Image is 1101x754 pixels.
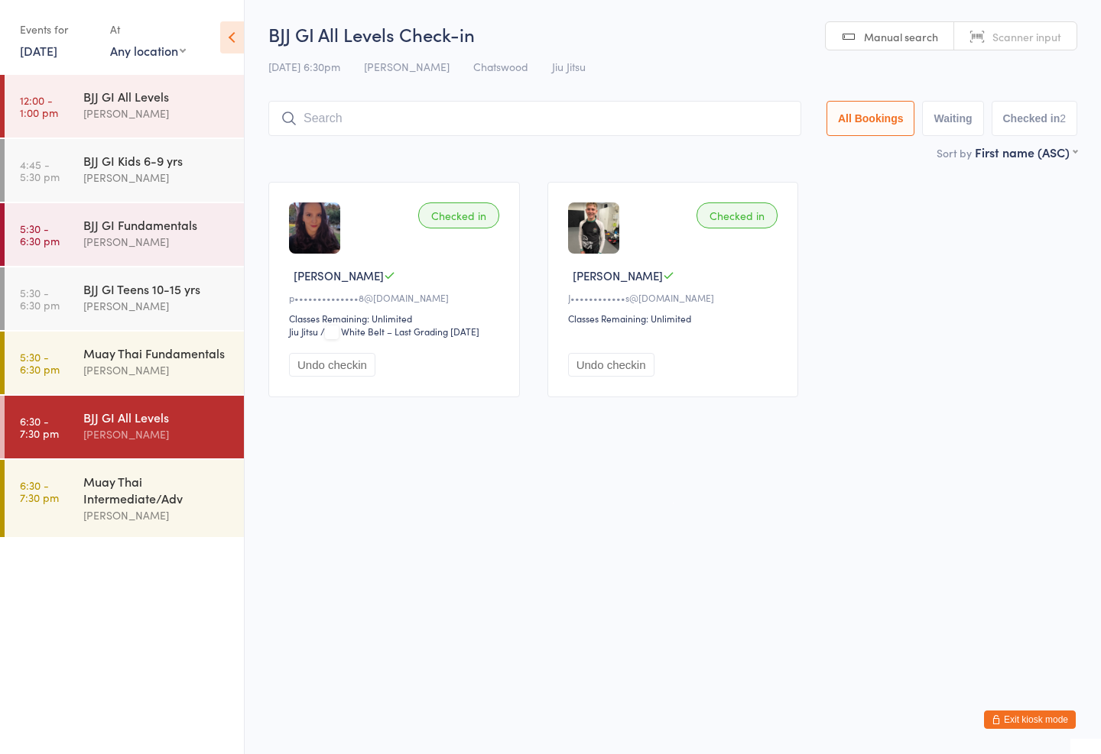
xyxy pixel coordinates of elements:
span: / White Belt – Last Grading [DATE] [320,325,479,338]
div: Classes Remaining: Unlimited [289,312,504,325]
button: All Bookings [827,101,915,136]
div: Checked in [418,202,499,228]
div: Checked in [697,202,778,228]
div: At [110,17,186,42]
button: Checked in2 [992,101,1078,136]
div: Events for [20,17,95,42]
a: 5:30 -6:30 pmBJJ GI Teens 10-15 yrs[PERSON_NAME] [5,267,244,330]
div: Muay Thai Intermediate/Adv [83,473,231,506]
img: image1747725968.png [568,202,619,254]
time: 12:00 - 1:00 pm [20,94,58,118]
div: BJJ GI All Levels [83,88,231,105]
img: image1753423617.png [289,202,340,254]
div: BJJ GI Teens 10-15 yrs [83,280,231,297]
div: First name (ASC) [975,144,1077,160]
div: Jiu Jitsu [289,325,318,338]
div: [PERSON_NAME] [83,297,231,315]
time: 5:30 - 6:30 pm [20,286,60,311]
span: [DATE] 6:30pm [268,59,340,74]
a: 12:00 -1:00 pmBJJ GI All Levels[PERSON_NAME] [5,75,244,138]
div: J••••••••••••s@[DOMAIN_NAME] [568,291,783,304]
span: [PERSON_NAME] [294,267,384,283]
div: [PERSON_NAME] [83,105,231,122]
button: Undo checkin [289,353,375,377]
a: 4:45 -5:30 pmBJJ GI Kids 6-9 yrs[PERSON_NAME] [5,139,244,202]
a: 5:30 -6:30 pmBJJ GI Fundamentals[PERSON_NAME] [5,203,244,266]
div: p••••••••••••••8@[DOMAIN_NAME] [289,291,504,304]
div: Muay Thai Fundamentals [83,345,231,361]
time: 6:30 - 7:30 pm [20,479,59,503]
span: [PERSON_NAME] [573,267,663,283]
time: 6:30 - 7:30 pm [20,415,59,439]
span: Jiu Jitsu [552,59,586,74]
label: Sort by [937,145,972,160]
div: BJJ GI All Levels [83,409,231,426]
a: [DATE] [20,42,57,59]
div: [PERSON_NAME] [83,361,231,379]
span: Chatswood [473,59,528,74]
div: Any location [110,42,186,59]
span: Scanner input [992,29,1061,44]
a: 5:30 -6:30 pmMuay Thai Fundamentals[PERSON_NAME] [5,332,244,394]
div: [PERSON_NAME] [83,426,231,443]
div: Classes Remaining: Unlimited [568,312,783,325]
button: Undo checkin [568,353,654,377]
time: 5:30 - 6:30 pm [20,222,60,247]
a: 6:30 -7:30 pmMuay Thai Intermediate/Adv[PERSON_NAME] [5,460,244,537]
span: Manual search [864,29,938,44]
span: [PERSON_NAME] [364,59,450,74]
button: Exit kiosk mode [984,710,1076,729]
h2: BJJ GI All Levels Check-in [268,21,1077,47]
time: 4:45 - 5:30 pm [20,158,60,183]
div: BJJ GI Kids 6-9 yrs [83,152,231,169]
input: Search [268,101,801,136]
div: 2 [1060,112,1066,125]
button: Waiting [922,101,983,136]
div: BJJ GI Fundamentals [83,216,231,233]
a: 6:30 -7:30 pmBJJ GI All Levels[PERSON_NAME] [5,396,244,458]
time: 5:30 - 6:30 pm [20,351,60,375]
div: [PERSON_NAME] [83,233,231,251]
div: [PERSON_NAME] [83,506,231,524]
div: [PERSON_NAME] [83,169,231,186]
